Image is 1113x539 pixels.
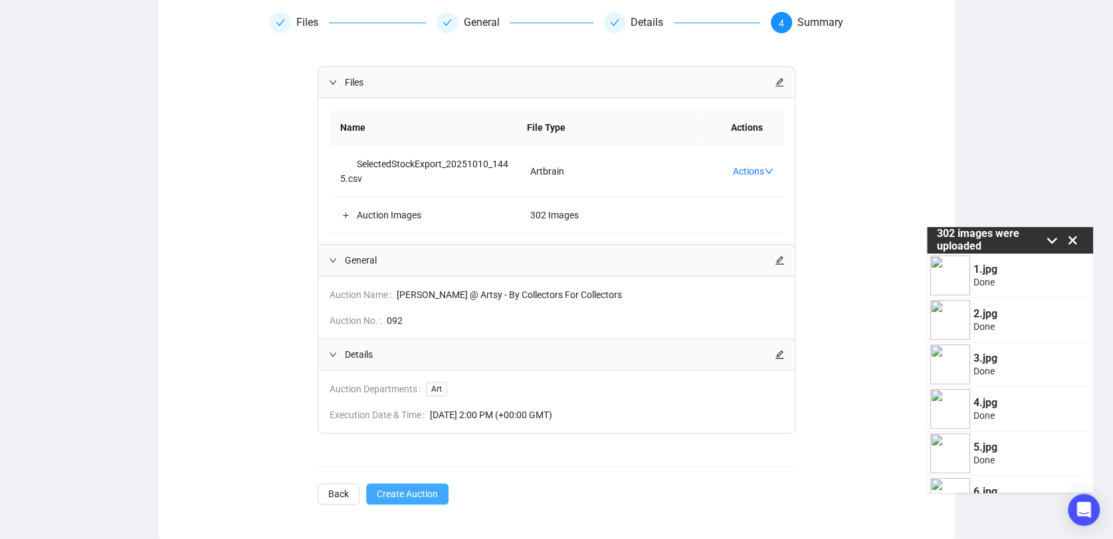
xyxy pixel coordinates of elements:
div: Files [270,12,426,33]
div: General [463,12,510,33]
p: Done [973,410,997,421]
button: Expand row [341,210,352,220]
span: expanded [329,256,337,264]
span: 302 Images [530,210,579,220]
th: Name [330,110,516,146]
div: Open Intercom Messenger [1068,494,1100,526]
span: 092 [387,313,784,328]
p: 6.jpg [973,486,997,498]
span: Artbrain [530,166,564,177]
span: expanded [329,350,337,358]
span: General [345,253,775,268]
span: [DATE] 2:00 PM (+00:00 GMT) [430,408,784,422]
p: Done [973,366,997,376]
p: 1.jpg [973,264,997,275]
span: Auction Departments [330,382,426,396]
div: Generaledit [318,245,795,275]
th: File Type [516,110,703,146]
p: 4.jpg [973,397,997,409]
span: Details [345,347,775,362]
span: Auction Name [330,287,397,302]
p: 2.jpg [973,308,997,320]
span: Files [345,75,775,90]
span: Back [328,487,349,501]
div: Summary [797,12,843,33]
p: 5.jpg [973,441,997,453]
div: Filesedit [318,67,795,98]
div: Details [631,12,674,33]
span: check [443,18,452,27]
div: Files [296,12,329,33]
button: Back [318,483,359,504]
span: expanded [329,78,337,86]
div: 4Summary [771,12,843,33]
p: Done [973,455,997,465]
td: Auction Images [330,197,520,234]
span: check [610,18,619,27]
p: Done [973,321,997,332]
button: Create Auction [366,483,449,504]
div: Details [604,12,760,33]
span: down [764,167,773,176]
span: Auction No. [330,313,387,328]
p: 3.jpg [973,352,997,364]
span: [PERSON_NAME] @ Artsy - By Collectors For Collectors [397,287,784,302]
th: Actions [703,110,773,146]
p: Done [973,277,997,287]
span: 4 [779,18,784,29]
td: SelectedStockExport_20251010_1445.csv [330,146,520,197]
span: edit [775,256,784,265]
a: Actions [733,166,773,177]
span: Art [426,382,447,396]
div: Detailsedit [318,339,795,370]
span: Execution Date & Time [330,408,430,422]
div: General [437,12,593,33]
span: edit [775,78,784,87]
span: Create Auction [377,487,438,501]
span: edit [775,350,784,359]
p: 302 images were uploaded [937,228,1041,252]
span: check [276,18,285,27]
